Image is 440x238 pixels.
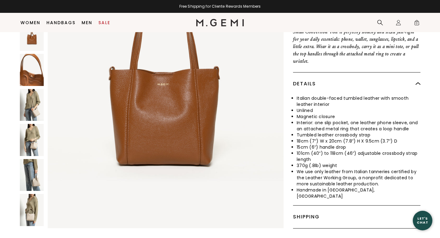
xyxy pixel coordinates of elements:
[297,107,420,113] li: Unlined
[297,144,420,150] li: 15cm (6”) handle drop
[20,19,44,51] img: The Lola Small Convertible Tote
[46,20,75,25] a: Handbags
[413,217,432,224] div: Let's Chat
[98,20,110,25] a: Sale
[20,194,44,226] img: The Lola Small Convertible Tote
[20,89,44,121] img: The Lola Small Convertible Tote
[82,20,92,25] a: Men
[297,150,420,162] li: 101cm (40”) to 118cm (46”) adjustable crossbody strap length
[293,21,420,65] p: Crafted from double-faced Italian tumbled leather, The Lola Small Convertible Tote is perfectly s...
[20,20,40,25] a: Women
[196,19,244,26] img: M.Gemi
[414,21,420,27] span: 0
[293,206,420,228] div: Shipping
[297,113,420,120] li: Magnetic closure
[297,187,420,199] li: Handmade in [GEOGRAPHIC_DATA], [GEOGRAPHIC_DATA]
[297,132,420,138] li: Tumbled leather crossbody strap
[20,124,44,156] img: The Lola Small Convertible Tote
[20,54,44,86] img: The Lola Small Convertible Tote
[297,138,420,144] li: 18cm (7”) W x 20cm (7.8”) H X 9.5cm (3.7”) D
[297,162,420,169] li: 370g (.8lb) weight
[297,120,420,132] li: Interior: one slip pocket, one leather phone sleeve, and an attached metal ring that creates a lo...
[293,73,420,95] div: Details
[20,159,44,191] img: The Lola Small Convertible Tote
[297,95,420,107] li: Italian double-faced tumbled leather with smooth leather interior
[297,169,420,187] li: We use only leather from Italian tanneries certified by the Leather Working Group, a nonprofit de...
